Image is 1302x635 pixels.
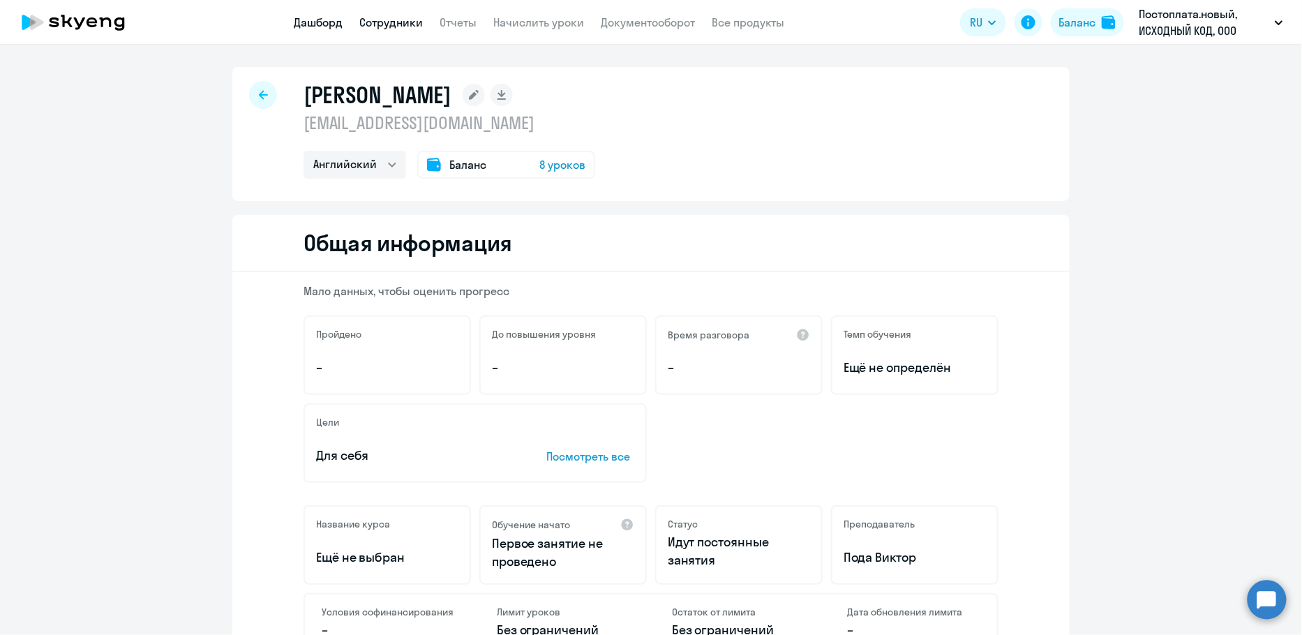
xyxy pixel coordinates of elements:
a: Отчеты [440,15,477,29]
p: Для себя [316,447,503,465]
a: Все продукты [712,15,784,29]
span: 8 уроков [539,156,585,173]
a: Дашборд [294,15,343,29]
span: Ещё не определён [844,359,986,377]
p: – [492,359,634,377]
h2: Общая информация [304,229,512,257]
span: RU [970,14,982,31]
button: Балансbalance [1051,8,1124,36]
a: Начислить уроки [493,15,584,29]
h5: Преподаватель [844,518,915,530]
button: Постоплата.новый, ИСХОДНЫЙ КОД, ООО [1132,6,1290,39]
h5: Темп обучения [844,328,911,341]
button: RU [960,8,1006,36]
a: Документооборот [601,15,695,29]
h1: [PERSON_NAME] [304,81,451,109]
p: Постоплата.новый, ИСХОДНЫЙ КОД, ООО [1139,6,1269,39]
p: Идут постоянные занятия [668,533,810,569]
img: balance [1102,15,1116,29]
p: Посмотреть все [546,448,634,465]
p: Мало данных, чтобы оценить прогресс [304,283,998,299]
p: Пода Виктор [844,548,986,567]
p: – [316,359,458,377]
p: Ещё не выбран [316,548,458,567]
p: [EMAIL_ADDRESS][DOMAIN_NAME] [304,112,595,134]
h4: Остаток от лимита [672,606,805,618]
span: Баланс [449,156,486,173]
h5: Время разговора [668,329,749,341]
a: Сотрудники [359,15,423,29]
h4: Дата обновления лимита [847,606,980,618]
h5: Обучение начато [492,518,570,531]
h5: Название курса [316,518,390,530]
h4: Условия софинансирования [322,606,455,618]
p: Первое занятие не проведено [492,535,634,571]
h5: Цели [316,416,339,428]
h4: Лимит уроков [497,606,630,618]
h5: До повышения уровня [492,328,596,341]
h5: Пройдено [316,328,361,341]
h5: Статус [668,518,698,530]
p: – [668,359,810,377]
div: Баланс [1059,14,1096,31]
